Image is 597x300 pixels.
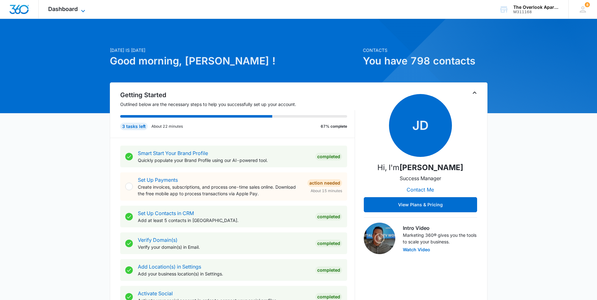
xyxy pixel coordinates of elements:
div: notifications count [585,2,590,7]
p: Add your business location(s) in Settings. [138,270,310,277]
strong: [PERSON_NAME] [399,163,463,172]
p: Verify your domain(s) in Email. [138,244,310,250]
p: Create invoices, subscriptions, and process one-time sales online. Download the free mobile app t... [138,184,302,197]
p: [DATE] is [DATE] [110,47,359,53]
div: account id [513,10,559,14]
button: View Plans & Pricing [364,197,477,212]
p: About 22 minutes [151,124,183,129]
div: Completed [315,153,342,160]
a: Set Up Contacts in CRM [138,210,194,216]
span: Dashboard [48,6,78,12]
span: JD [389,94,452,157]
p: Add at least 5 contacts in [GEOGRAPHIC_DATA]. [138,217,310,224]
div: account name [513,5,559,10]
p: Contacts [363,47,487,53]
p: Marketing 360® gives you the tools to scale your business. [403,232,477,245]
span: About 15 minutes [311,188,342,194]
div: Action Needed [307,179,342,187]
h2: Getting Started [120,90,355,100]
p: 67% complete [321,124,347,129]
p: Quickly populate your Brand Profile using our AI-powered tool. [138,157,310,164]
a: Verify Domain(s) [138,237,177,243]
span: 8 [585,2,590,7]
a: Activate Social [138,290,173,297]
a: Add Location(s) in Settings [138,264,201,270]
h3: Intro Video [403,224,477,232]
a: Smart Start Your Brand Profile [138,150,208,156]
div: 3 tasks left [120,123,148,130]
h1: You have 798 contacts [363,53,487,69]
div: Completed [315,240,342,247]
button: Watch Video [403,247,430,252]
h1: Good morning, [PERSON_NAME] ! [110,53,359,69]
button: Contact Me [400,182,440,197]
a: Set Up Payments [138,177,178,183]
div: Completed [315,266,342,274]
p: Success Manager [400,175,441,182]
img: Intro Video [364,223,395,254]
button: Toggle Collapse [471,89,478,97]
p: Hi, I'm [377,162,463,173]
div: Completed [315,213,342,220]
p: Outlined below are the necessary steps to help you successfully set up your account. [120,101,355,108]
